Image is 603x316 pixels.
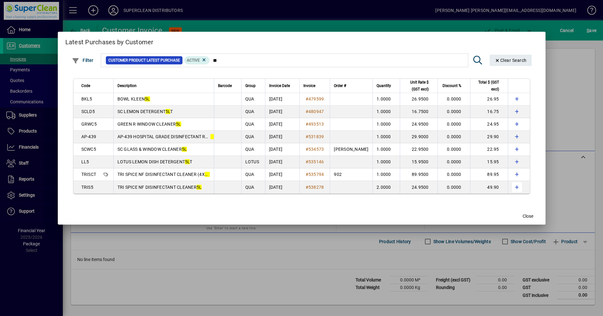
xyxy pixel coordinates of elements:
[306,134,308,139] span: #
[330,168,372,181] td: 902
[197,185,202,190] em: 5L
[437,118,470,131] td: 0.0000
[117,147,187,152] span: SC GLASS & WINDOW CLEANER
[372,156,400,168] td: 1.0000
[306,122,308,127] span: #
[306,159,308,164] span: #
[443,82,461,89] span: Discount %
[117,185,202,190] span: TRI SPICE NF DISINFECTANT CLEANER
[306,185,308,190] span: #
[265,181,299,193] td: [DATE]
[265,143,299,156] td: [DATE]
[265,168,299,181] td: [DATE]
[437,181,470,193] td: 0.0000
[400,181,437,193] td: 24.9500
[474,79,505,93] div: Total $ (GST excl)
[245,159,259,164] span: LOTUS
[265,118,299,131] td: [DATE]
[437,106,470,118] td: 0.0000
[218,82,232,89] span: Barcode
[81,185,93,190] span: TRIS5
[470,168,508,181] td: 89.95
[117,172,212,177] span: TRI SPICE NF DISINFECTANT CLEANER (4X )
[330,143,372,156] td: [PERSON_NAME]
[245,172,254,177] span: QUA
[400,168,437,181] td: 89.9500
[210,134,216,139] em: 5L
[72,58,94,63] span: Filter
[303,95,326,102] a: #479599
[437,143,470,156] td: 0.0000
[470,93,508,106] td: 26.95
[176,122,181,127] em: 5L
[81,109,95,114] span: SCLD5
[372,168,400,181] td: 1.0000
[400,143,437,156] td: 22.9500
[306,147,308,152] span: #
[117,82,210,89] div: Description
[245,109,254,114] span: QUA
[308,134,324,139] span: 531839
[377,82,391,89] span: Quantity
[187,58,200,63] span: Active
[269,82,290,89] span: Invoice Date
[245,82,261,89] div: Group
[117,82,137,89] span: Description
[303,184,326,191] a: #538278
[245,82,256,89] span: Group
[81,159,89,164] span: LL5
[303,158,326,165] a: #535146
[372,118,400,131] td: 1.0000
[437,131,470,143] td: 0.0000
[117,134,216,139] span: AP-439 HOSPITAL GRADE DISINFECTANT RTU
[245,147,254,152] span: QUA
[81,122,97,127] span: GRWC5
[400,131,437,143] td: 29.9000
[404,79,429,93] span: Unit Rate $ (GST excl)
[470,131,508,143] td: 29.90
[306,172,308,177] span: #
[372,106,400,118] td: 1.0000
[334,82,346,89] span: Order #
[303,82,315,89] span: Invoice
[308,96,324,101] span: 479599
[81,96,92,101] span: BKL5
[303,133,326,140] a: #531839
[308,159,324,164] span: 535146
[265,93,299,106] td: [DATE]
[400,106,437,118] td: 16.7500
[117,109,173,114] span: SC LEMON DETERGENT T
[470,118,508,131] td: 24.95
[306,109,308,114] span: #
[400,118,437,131] td: 24.9500
[518,211,538,222] button: Close
[470,143,508,156] td: 22.95
[442,82,467,89] div: Discount %
[308,172,324,177] span: 535794
[303,171,326,178] a: #535794
[372,143,400,156] td: 1.0000
[437,93,470,106] td: 0.0000
[81,82,90,89] span: Code
[303,82,326,89] div: Invoice
[265,131,299,143] td: [DATE]
[470,106,508,118] td: 16.75
[308,185,324,190] span: 538278
[308,109,324,114] span: 480947
[490,55,532,66] button: Clear
[523,213,533,220] span: Close
[81,82,110,89] div: Code
[372,181,400,193] td: 2.0000
[470,181,508,193] td: 49.90
[245,122,254,127] span: QUA
[308,147,324,152] span: 534573
[470,156,508,168] td: 15.95
[81,147,96,152] span: SCWC5
[495,58,527,63] span: Clear Search
[437,168,470,181] td: 0.0000
[308,122,324,127] span: 493513
[185,159,190,164] em: 5L
[245,96,254,101] span: QUA
[218,82,237,89] div: Barcode
[245,134,254,139] span: QUA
